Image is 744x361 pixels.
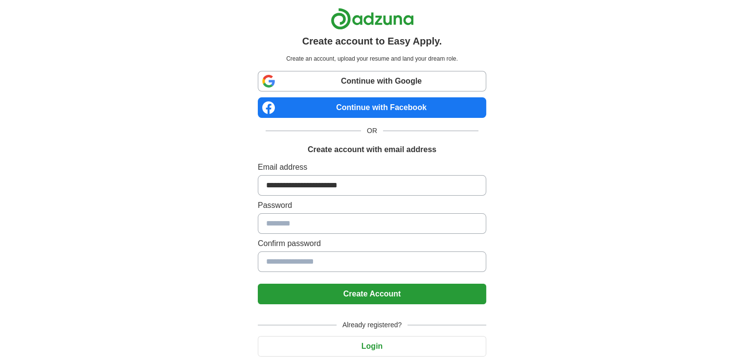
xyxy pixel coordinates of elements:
span: Already registered? [337,320,407,330]
a: Continue with Facebook [258,97,486,118]
button: Create Account [258,284,486,304]
h1: Create account with email address [308,144,436,156]
span: OR [361,126,383,136]
h1: Create account to Easy Apply. [302,34,442,48]
label: Confirm password [258,238,486,249]
a: Continue with Google [258,71,486,91]
label: Password [258,200,486,211]
p: Create an account, upload your resume and land your dream role. [260,54,484,63]
button: Login [258,336,486,357]
a: Login [258,342,486,350]
label: Email address [258,161,486,173]
img: Adzuna logo [331,8,414,30]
